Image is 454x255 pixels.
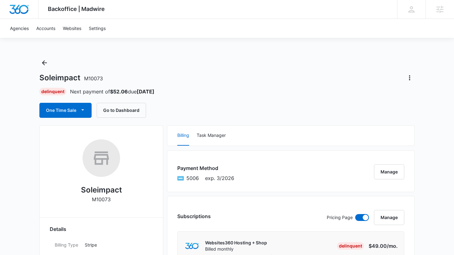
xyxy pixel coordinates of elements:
p: Pricing Page [327,214,353,221]
span: exp. 3/2026 [205,174,234,182]
button: Go to Dashboard [97,103,146,118]
a: Websites [59,19,85,38]
div: Delinquent [337,242,364,250]
button: Billing [177,126,189,146]
img: marketing360Logo [185,243,199,249]
dt: Billing Type [55,242,80,248]
h3: Payment Method [177,164,234,172]
p: Billed monthly [205,246,267,252]
p: Next payment of due [70,88,154,95]
strong: [DATE] [137,88,154,95]
h3: Subscriptions [177,212,211,220]
span: /mo. [387,243,398,249]
a: Settings [85,19,109,38]
button: Manage [374,210,404,225]
p: Websites360 Hosting + Shop [205,240,267,246]
div: Delinquent [39,88,66,95]
a: Agencies [6,19,33,38]
span: M10073 [84,75,103,82]
p: $49.00 [368,242,398,250]
h2: Soleimpact [81,184,122,196]
a: Accounts [33,19,59,38]
h1: Soleimpact [39,73,103,82]
button: Back [39,58,49,68]
span: Details [50,225,66,233]
span: American Express ending with [186,174,199,182]
p: Stripe [85,242,148,248]
p: M10073 [92,196,111,203]
button: One Time Sale [39,103,92,118]
span: Backoffice | Madwire [48,6,105,12]
strong: $52.06 [110,88,128,95]
button: Manage [374,164,404,179]
button: Task Manager [197,126,226,146]
button: Actions [405,73,415,83]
